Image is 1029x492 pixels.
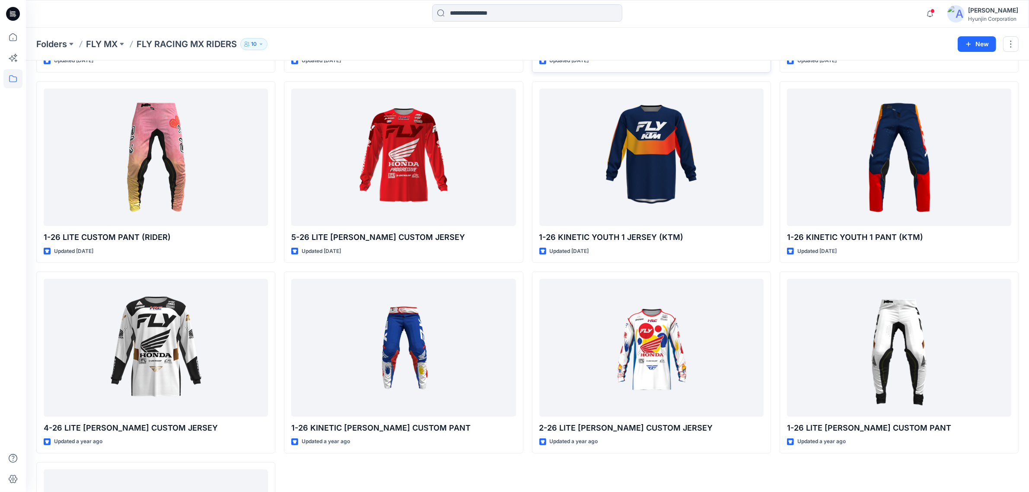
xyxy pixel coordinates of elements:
[44,422,268,434] p: 4-26 LITE [PERSON_NAME] CUSTOM JERSEY
[86,38,118,50] a: FLY MX
[550,437,598,446] p: Updated a year ago
[302,56,341,65] p: Updated [DATE]
[787,89,1011,226] a: 1-26 KINETIC YOUTH 1 PANT (KTM)
[54,56,93,65] p: Updated [DATE]
[291,422,516,434] p: 1-26 KINETIC [PERSON_NAME] CUSTOM PANT
[54,247,93,256] p: Updated [DATE]
[550,247,589,256] p: Updated [DATE]
[36,38,67,50] a: Folders
[539,89,764,226] a: 1-26 KINETIC YOUTH 1 JERSEY (KTM)
[797,56,837,65] p: Updated [DATE]
[291,279,516,416] a: 1-26 KINETIC HYMAS CUSTOM PANT
[550,56,589,65] p: Updated [DATE]
[44,231,268,243] p: 1-26 LITE CUSTOM PANT (RIDER)
[44,279,268,416] a: 4-26 LITE HYMAS CUSTOM JERSEY
[44,89,268,226] a: 1-26 LITE CUSTOM PANT (RIDER)
[302,247,341,256] p: Updated [DATE]
[291,231,516,243] p: 5-26 LITE [PERSON_NAME] CUSTOM JERSEY
[968,5,1018,16] div: [PERSON_NAME]
[797,437,846,446] p: Updated a year ago
[787,279,1011,416] a: 1-26 LITE HYMAS CUSTOM PANT
[958,36,996,52] button: New
[54,437,102,446] p: Updated a year ago
[137,38,237,50] p: FLY RACING MX RIDERS
[302,437,350,446] p: Updated a year ago
[539,279,764,416] a: 2-26 LITE HYMAS CUSTOM JERSEY
[539,231,764,243] p: 1-26 KINETIC YOUTH 1 JERSEY (KTM)
[787,231,1011,243] p: 1-26 KINETIC YOUTH 1 PANT (KTM)
[968,16,1018,22] div: Hyunjin Corporation
[240,38,268,50] button: 10
[251,39,257,49] p: 10
[539,422,764,434] p: 2-26 LITE [PERSON_NAME] CUSTOM JERSEY
[787,422,1011,434] p: 1-26 LITE [PERSON_NAME] CUSTOM PANT
[797,247,837,256] p: Updated [DATE]
[291,89,516,226] a: 5-26 LITE HYMAS CUSTOM JERSEY
[947,5,965,22] img: avatar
